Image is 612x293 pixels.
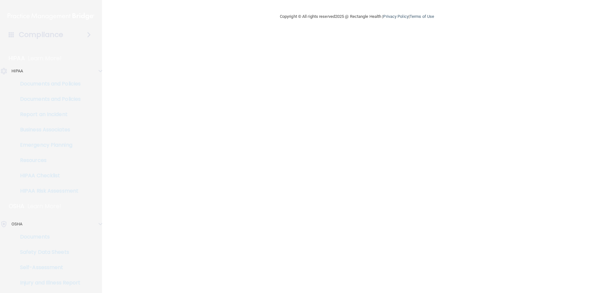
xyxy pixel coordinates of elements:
p: Business Associates [4,127,91,133]
p: Documents and Policies [4,96,91,102]
p: Report an Incident [4,111,91,118]
h4: Compliance [19,30,63,39]
img: PMB logo [8,10,94,23]
p: HIPAA [11,67,23,75]
p: OSHA [9,202,25,210]
p: Documents [4,234,91,240]
p: Safety Data Sheets [4,249,91,255]
p: Learn More! [28,202,62,210]
p: HIPAA [9,55,25,62]
p: Injury and Illness Report [4,280,91,286]
p: Resources [4,157,91,164]
a: Privacy Policy [383,14,408,19]
p: Learn More! [28,55,62,62]
p: Self-Assessment [4,264,91,271]
p: Documents and Policies [4,81,91,87]
a: Terms of Use [410,14,434,19]
div: Copyright © All rights reserved 2025 @ Rectangle Health | | [241,6,473,27]
p: HIPAA Checklist [4,172,91,179]
p: Emergency Planning [4,142,91,148]
p: OSHA [11,220,22,228]
p: HIPAA Risk Assessment [4,188,91,194]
